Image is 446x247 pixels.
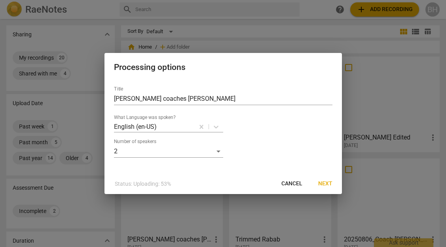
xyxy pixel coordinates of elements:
[114,62,332,72] h2: Processing options
[275,177,309,191] button: Cancel
[115,180,171,188] p: Status: Uploading: 53%
[312,177,339,191] button: Next
[114,122,157,131] p: English (en-US)
[114,145,223,158] div: 2
[114,87,123,92] label: Title
[318,180,332,188] span: Next
[114,140,156,144] label: Number of speakers
[114,115,176,120] label: What Language was spoken?
[281,180,302,188] span: Cancel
